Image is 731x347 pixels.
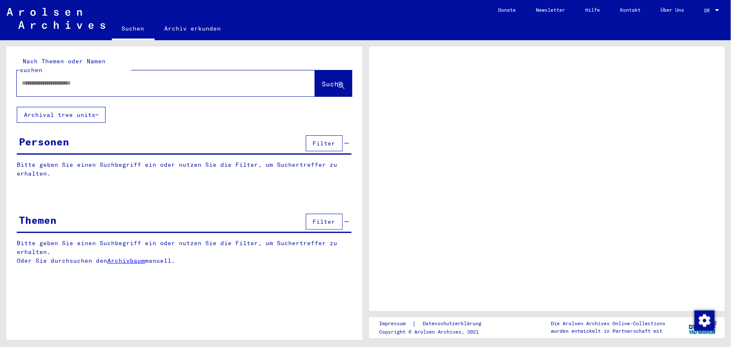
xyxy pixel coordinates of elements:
button: Filter [306,135,343,151]
button: Filter [306,214,343,230]
div: | [379,319,491,328]
img: Arolsen_neg.svg [7,8,105,29]
div: Personen [19,134,69,149]
a: Suchen [112,18,155,40]
a: Archiv erkunden [155,18,231,39]
button: Suche [315,70,352,96]
span: Filter [313,140,336,147]
p: Copyright © Arolsen Archives, 2021 [379,328,491,336]
button: Archival tree units [17,107,106,123]
img: yv_logo.png [687,317,718,338]
p: Bitte geben Sie einen Suchbegriff ein oder nutzen Sie die Filter, um Suchertreffer zu erhalten. [17,161,351,178]
p: wurden entwickelt in Partnerschaft mit [551,327,665,335]
span: Suche [322,80,343,88]
a: Datenschutzerklärung [416,319,491,328]
mat-label: Nach Themen oder Namen suchen [20,57,106,74]
div: Zustimmung ändern [694,310,714,330]
a: Archivbaum [107,257,145,264]
p: Die Arolsen Archives Online-Collections [551,320,665,327]
a: Impressum [379,319,412,328]
span: DE [704,8,713,13]
p: Bitte geben Sie einen Suchbegriff ein oder nutzen Sie die Filter, um Suchertreffer zu erhalten. O... [17,239,352,265]
span: Filter [313,218,336,225]
div: Themen [19,212,57,228]
img: Zustimmung ändern [695,311,715,331]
